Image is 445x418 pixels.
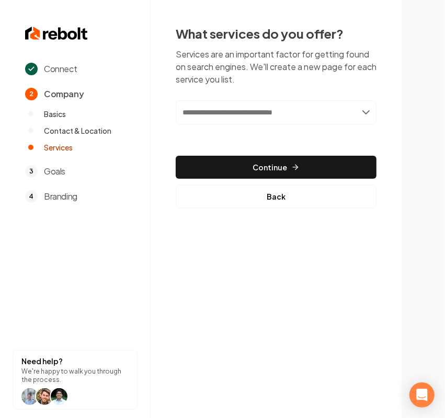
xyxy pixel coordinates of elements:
p: Services are an important factor for getting found on search engines. We'll create a new page for... [176,48,376,86]
span: Goals [44,165,65,178]
div: Open Intercom Messenger [409,382,435,408]
strong: Need help? [21,356,63,366]
span: Branding [44,190,77,203]
img: help icon Will [36,388,53,405]
button: Back [176,185,376,208]
span: 2 [25,88,38,100]
span: Services [44,142,73,153]
span: Contact & Location [44,125,111,136]
img: help icon Will [21,388,38,405]
span: 3 [25,165,38,178]
h2: What services do you offer? [176,25,376,42]
span: Basics [44,109,66,119]
button: Continue [176,156,376,179]
p: We're happy to walk you through the process. [21,367,129,384]
button: Need help?We're happy to walk you through the process.help icon Willhelp icon Willhelp icon arwin [13,350,138,410]
span: Company [44,88,84,100]
span: 4 [25,190,38,203]
img: help icon arwin [51,388,67,405]
img: Rebolt Logo [25,25,88,42]
span: Connect [44,63,77,75]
